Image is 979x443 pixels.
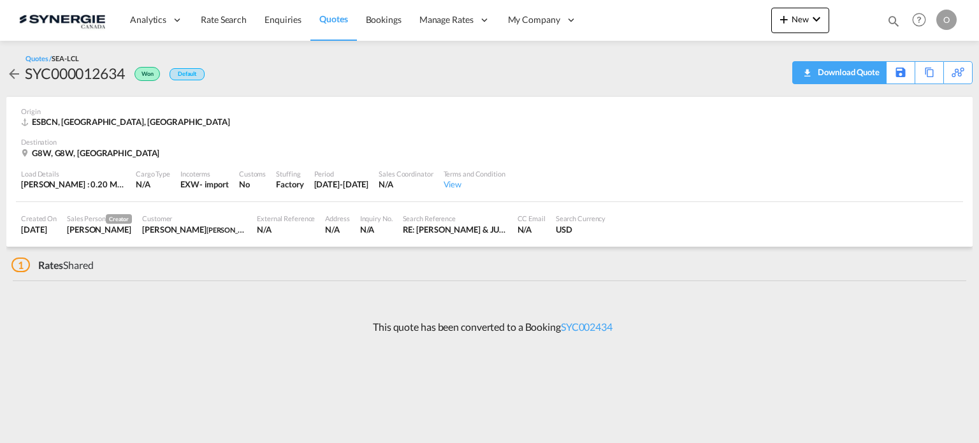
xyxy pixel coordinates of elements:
[379,178,433,190] div: N/A
[207,224,296,235] span: [PERSON_NAME] chaussures
[21,224,57,235] div: 23 Jun 2025
[239,169,266,178] div: Customs
[21,178,126,190] div: [PERSON_NAME] : 0.20 MT | Volumetric Wt : 2.45 CBM | Chargeable Wt : 2.45 W/M
[19,6,105,34] img: 1f56c880d42311ef80fc7dca854c8e59.png
[38,259,64,271] span: Rates
[201,14,247,25] span: Rate Search
[21,137,958,147] div: Destination
[419,13,474,26] span: Manage Rates
[314,178,369,190] div: 23 Jul 2025
[257,224,315,235] div: N/A
[799,64,815,73] md-icon: icon-download
[319,13,347,24] span: Quotes
[32,117,230,127] span: ESBCN, [GEOGRAPHIC_DATA], [GEOGRAPHIC_DATA]
[508,13,560,26] span: My Company
[67,224,132,235] div: Karen Mercier
[21,147,163,159] div: G8W, G8W, Canada
[325,224,349,235] div: N/A
[257,214,315,223] div: External Reference
[25,63,125,84] div: SYC000012634
[25,54,79,63] div: Quotes /SEA-LCL
[125,63,163,84] div: Won
[403,214,507,223] div: Search Reference
[141,70,157,82] span: Won
[936,10,957,30] div: O
[887,14,901,28] md-icon: icon-magnify
[106,214,132,224] span: Creator
[379,169,433,178] div: Sales Coordinator
[776,14,824,24] span: New
[180,169,229,178] div: Incoterms
[11,258,30,272] span: 1
[809,11,824,27] md-icon: icon-chevron-down
[6,63,25,84] div: icon-arrow-left
[21,116,233,127] div: ESBCN, Barcelona, Europe
[444,178,505,190] div: View
[518,214,546,223] div: CC Email
[325,214,349,223] div: Address
[444,169,505,178] div: Terms and Condition
[771,8,829,33] button: icon-plus 400-fgNewicon-chevron-down
[366,14,402,25] span: Bookings
[366,320,613,334] p: This quote has been converted to a Booking
[239,178,266,190] div: No
[21,106,958,116] div: Origin
[887,62,915,84] div: Save As Template
[21,169,126,178] div: Load Details
[556,214,606,223] div: Search Currency
[908,9,930,31] span: Help
[276,178,303,190] div: Factory Stuffing
[67,214,132,224] div: Sales Person
[799,62,880,82] div: Download Quote
[21,214,57,223] div: Created On
[170,68,205,80] div: Default
[180,178,199,190] div: EXW
[556,224,606,235] div: USD
[52,54,78,62] span: SEA-LCL
[799,62,880,82] div: Quote PDF is not available at this time
[130,13,166,26] span: Analytics
[142,224,247,235] div: BERNARD CARON
[136,169,170,178] div: Cargo Type
[403,224,507,235] div: RE: CARON & JUNGLA FOOTWEAR AW2025 Order Trasnport
[314,169,369,178] div: Period
[518,224,546,235] div: N/A
[199,178,229,190] div: - import
[276,169,303,178] div: Stuffing
[360,224,393,235] div: N/A
[142,214,247,223] div: Customer
[6,66,22,82] md-icon: icon-arrow-left
[815,62,880,82] div: Download Quote
[908,9,936,32] div: Help
[776,11,792,27] md-icon: icon-plus 400-fg
[136,178,170,190] div: N/A
[561,321,613,333] a: SYC002434
[265,14,301,25] span: Enquiries
[11,258,94,272] div: Shared
[887,14,901,33] div: icon-magnify
[360,214,393,223] div: Inquiry No.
